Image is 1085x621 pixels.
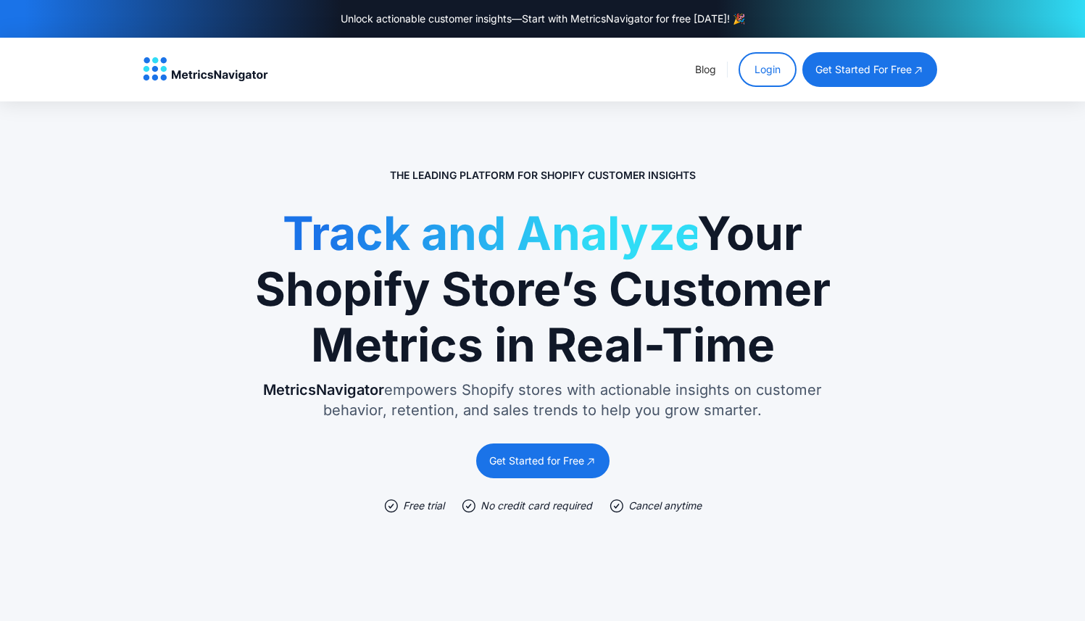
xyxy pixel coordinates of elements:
img: check [384,499,399,513]
a: Blog [695,63,716,75]
a: home [143,57,268,82]
span: Track and Analyze [283,205,697,261]
img: MetricsNavigator [143,57,268,82]
span: MetricsNavigator [263,381,384,399]
p: The Leading Platform for Shopify Customer Insights [390,168,696,183]
img: open [585,455,596,467]
a: Login [739,52,797,87]
img: open [913,64,924,76]
div: Unlock actionable customer insights—Start with MetricsNavigator for free [DATE]! 🎉 [341,12,745,26]
div: Get Started for Free [489,454,584,468]
div: get started for free [815,62,912,77]
img: check [462,499,476,513]
div: Cancel anytime [628,499,702,513]
div: No credit card required [481,499,592,513]
a: Get Started for Free [476,443,610,478]
p: empowers Shopify stores with actionable insights on customer behavior, retention, and sales trend... [253,380,833,420]
img: check [610,499,624,513]
a: get started for free [802,52,937,87]
h1: Your Shopify Store’s Customer Metrics in Real-Time [253,206,833,372]
div: Free trial [403,499,444,513]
